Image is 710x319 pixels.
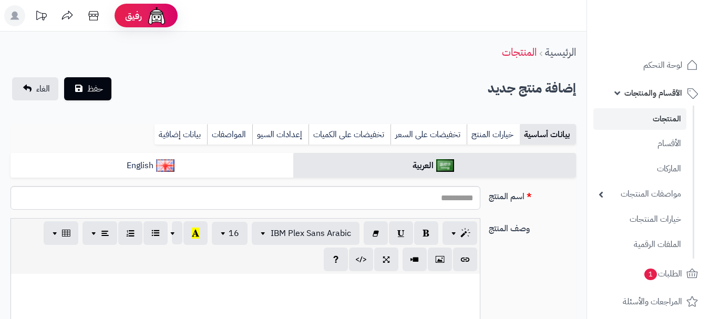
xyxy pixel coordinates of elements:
[639,28,700,50] img: logo-2.png
[87,83,103,95] span: حفظ
[155,124,207,145] a: بيانات إضافية
[644,269,657,280] span: 1
[390,124,467,145] a: تخفيضات على السعر
[64,77,111,100] button: حفظ
[593,132,686,155] a: الأقسام
[593,233,686,256] a: الملفات الرقمية
[643,266,682,281] span: الطلبات
[593,208,686,231] a: خيارات المنتجات
[212,222,248,245] button: 16
[485,218,580,235] label: وصف المنتج
[146,5,167,26] img: ai-face.png
[207,124,252,145] a: المواصفات
[593,158,686,180] a: الماركات
[593,289,704,314] a: المراجعات والأسئلة
[467,124,520,145] a: خيارات المنتج
[623,294,682,309] span: المراجعات والأسئلة
[36,83,50,95] span: الغاء
[436,159,455,172] img: العربية
[488,78,576,99] h2: إضافة منتج جديد
[643,58,682,73] span: لوحة التحكم
[252,124,308,145] a: إعدادات السيو
[271,227,351,240] span: IBM Plex Sans Arabic
[125,9,142,22] span: رفيق
[502,44,537,60] a: المنتجات
[229,227,239,240] span: 16
[28,5,54,29] a: تحديثات المنصة
[545,44,576,60] a: الرئيسية
[308,124,390,145] a: تخفيضات على الكميات
[593,108,686,130] a: المنتجات
[520,124,576,145] a: بيانات أساسية
[593,183,686,205] a: مواصفات المنتجات
[252,222,359,245] button: IBM Plex Sans Arabic
[12,77,58,100] a: الغاء
[593,53,704,78] a: لوحة التحكم
[293,153,576,179] a: العربية
[593,261,704,286] a: الطلبات1
[624,86,682,100] span: الأقسام والمنتجات
[11,153,293,179] a: English
[156,159,174,172] img: English
[485,186,580,203] label: اسم المنتج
